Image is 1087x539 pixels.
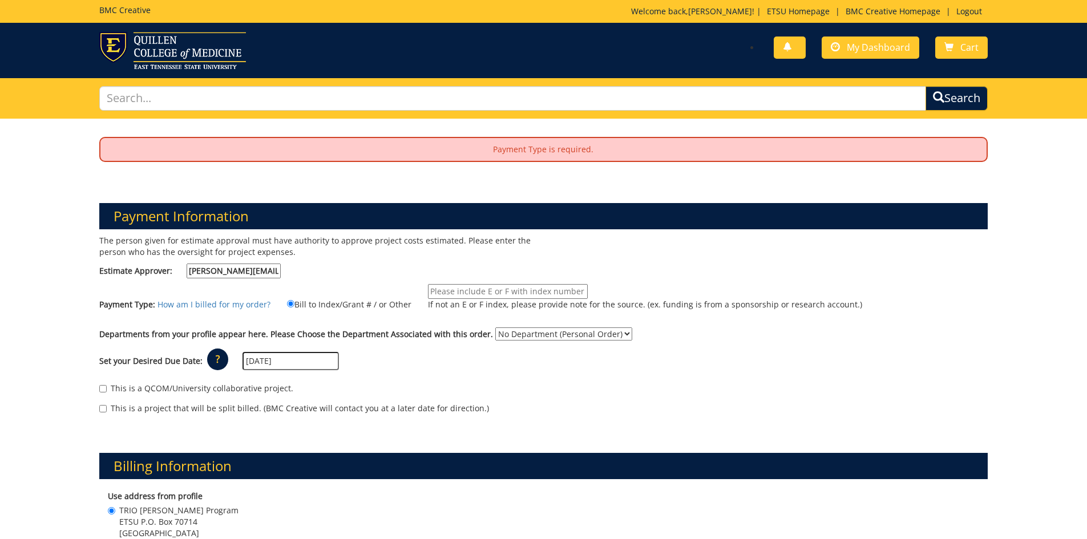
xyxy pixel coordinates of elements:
img: ETSU logo [99,32,246,69]
input: Search... [99,86,927,111]
a: BMC Creative Homepage [840,6,946,17]
label: Payment Type: [99,299,155,310]
p: Payment Type is required. [100,138,987,161]
a: How am I billed for my order? [157,299,270,310]
span: My Dashboard [847,41,910,54]
p: Welcome back, ! | | | [631,6,988,17]
a: Cart [935,37,988,59]
span: ETSU P.O. Box 70714 [119,516,239,528]
a: [PERSON_NAME] [688,6,752,17]
a: My Dashboard [822,37,919,59]
input: This is a QCOM/University collaborative project. [99,385,107,392]
label: Bill to Index/Grant # / or Other [273,298,411,310]
input: This is a project that will be split billed. (BMC Creative will contact you at a later date for d... [99,405,107,412]
p: If not an E or F index, please provide note for the source. (ex. funding is from a sponsorship or... [428,299,862,310]
a: Logout [951,6,988,17]
b: Use address from profile [108,491,203,501]
label: Set your Desired Due Date: [99,355,203,367]
span: TRIO [PERSON_NAME] Program [119,505,239,516]
span: Cart [960,41,979,54]
label: This is a project that will be split billed. (BMC Creative will contact you at a later date for d... [99,403,489,414]
button: Search [926,86,988,111]
label: This is a QCOM/University collaborative project. [99,383,293,394]
input: If not an E or F index, please provide note for the source. (ex. funding is from a sponsorship or... [428,284,588,299]
label: Estimate Approver: [99,264,281,278]
span: [GEOGRAPHIC_DATA] [119,528,239,539]
input: Bill to Index/Grant # / or Other [287,300,294,307]
label: Departments from your profile appear here. Please Choose the Department Associated with this order. [99,329,493,340]
h3: Payment Information [99,203,988,229]
input: MM/DD/YYYY [243,352,339,370]
input: Estimate Approver: [187,264,281,278]
input: TRIO [PERSON_NAME] Program ETSU P.O. Box 70714 [GEOGRAPHIC_DATA] [108,507,115,514]
h5: BMC Creative [99,6,151,14]
p: The person given for estimate approval must have authority to approve project costs estimated. Pl... [99,235,535,258]
h3: Billing Information [99,453,988,479]
a: ETSU Homepage [761,6,835,17]
p: ? [207,348,228,370]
